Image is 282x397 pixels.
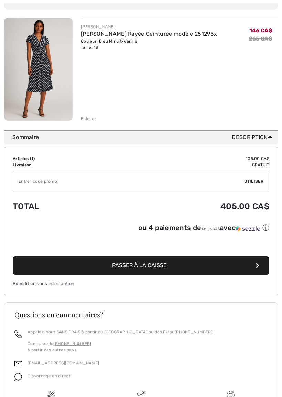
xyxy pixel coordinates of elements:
iframe: PayPal-paypal [13,235,269,254]
div: Enlever [81,116,96,122]
a: [PHONE_NUMBER] [175,330,213,334]
a: [PHONE_NUMBER] [53,341,91,346]
span: Description [232,133,275,141]
td: Total [13,195,103,218]
button: Passer à la caisse [13,256,269,275]
div: [PERSON_NAME] [81,24,217,30]
td: Livraison [13,162,103,168]
td: Gratuit [103,162,269,168]
div: ou 4 paiements de101.25 CA$avecSezzle Cliquez pour en savoir plus sur Sezzle [13,223,269,235]
img: Robe Portefeuille Rayée Ceinturée modèle 251295x [4,18,73,121]
img: email [14,360,22,367]
input: Code promo [13,171,244,192]
span: Passer à la caisse [112,262,167,269]
a: [EMAIL_ADDRESS][DOMAIN_NAME] [28,361,99,365]
a: [PERSON_NAME] Rayée Ceinturée modèle 251295x [81,31,217,37]
span: Utiliser [244,178,263,184]
div: Couleur: Bleu Minuit/Vanille Taille: 18 [81,38,217,50]
p: Composez le à partir des autres pays. [28,341,213,353]
span: 101.25 CA$ [201,227,220,231]
h3: Questions ou commentaires? [14,311,268,318]
div: Sommaire [12,133,275,141]
span: Clavardage en direct [28,374,70,378]
s: 265 CA$ [249,35,272,42]
div: Expédition sans interruption [13,280,269,287]
img: call [14,330,22,338]
span: 146 CA$ [249,27,272,34]
p: Appelez-nous SANS FRAIS à partir du [GEOGRAPHIC_DATA] ou des EU au [28,329,213,335]
td: 405.00 CA$ [103,195,269,218]
img: chat [14,373,22,381]
span: 1 [31,156,33,161]
td: Articles ( ) [13,156,103,162]
div: ou 4 paiements de avec [138,223,269,232]
td: 405.00 CA$ [103,156,269,162]
img: Sezzle [236,226,260,232]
